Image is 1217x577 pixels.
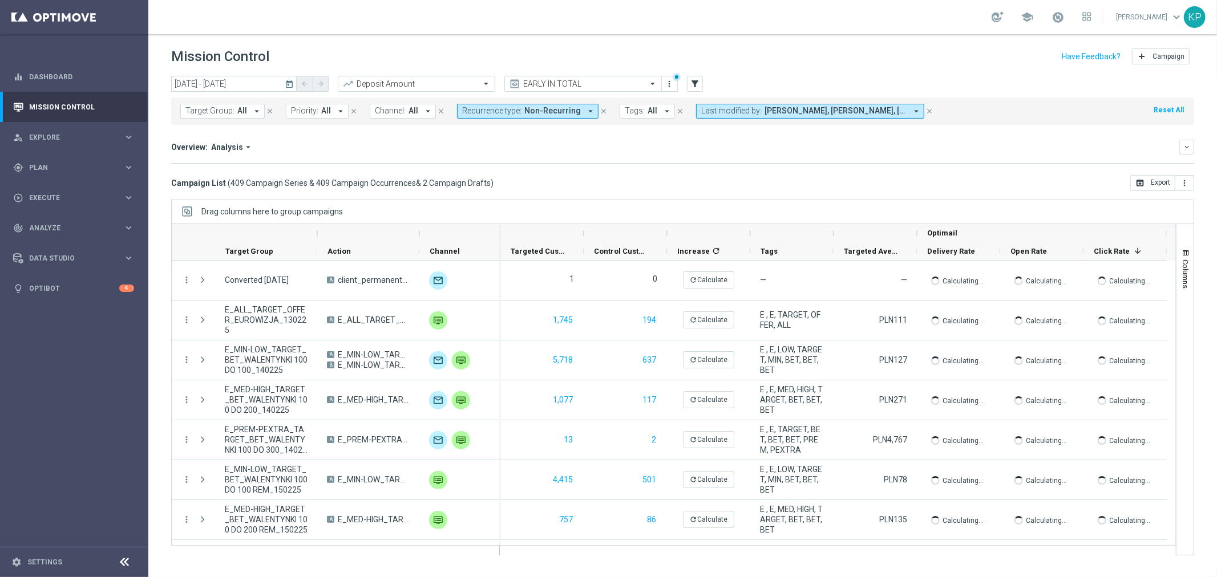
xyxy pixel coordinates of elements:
[13,162,23,173] i: gps_fixed
[676,107,684,115] i: close
[208,142,257,152] button: Analysis arrow_drop_down
[416,178,421,188] span: &
[684,391,734,408] button: refreshCalculate
[181,434,192,445] i: more_vert
[13,273,134,303] div: Optibot
[873,435,907,444] span: PLN4,767
[181,395,192,405] i: more_vert
[201,207,343,216] span: Drag columns here to group campaigns
[760,310,824,330] span: E , E, TARGET, OFFER, ALL
[1115,9,1184,26] a: [PERSON_NAME]keyboard_arrow_down
[29,92,134,122] a: Mission Control
[620,104,675,119] button: Tags: All arrow_drop_down
[13,224,135,233] button: track_changes Analyze keyboard_arrow_right
[338,275,410,285] span: client_permanent_test_0904
[1109,395,1150,405] p: Calculating...
[684,311,734,328] button: refreshCalculate
[1109,514,1150,525] p: Calculating...
[29,194,123,201] span: Execute
[201,207,343,216] div: Row Groups
[11,557,22,567] i: settings
[29,225,123,231] span: Analyze
[429,431,447,449] img: Optimail
[225,275,289,285] span: Converted Today
[452,351,470,369] img: Private message
[13,254,135,263] div: Data Studio keyboard_arrow_right
[172,340,500,380] div: Press SPACE to select this row.
[119,285,134,292] div: 4
[673,73,681,81] div: There are unsaved changes
[687,76,703,92] button: filter_alt
[641,473,657,487] button: 501
[884,475,907,484] span: PLN78
[844,247,897,255] span: Targeted Average KPI
[648,106,657,116] span: All
[509,78,520,90] i: preview
[285,79,295,89] i: today
[225,247,273,255] span: Target Group
[225,544,308,575] span: E_PREM-PEXTRA_TARGET_BET_WALENTYNKI 100 DO 300 REM_150225
[943,275,984,286] p: Calculating...
[760,504,824,535] span: E , E, MED, HIGH, TARGET, BET, BET, BET
[13,162,123,173] div: Plan
[563,433,574,447] button: 13
[594,247,648,255] span: Control Customers
[675,105,685,117] button: close
[181,315,192,325] button: more_vert
[690,276,698,284] i: refresh
[338,474,410,485] span: E_MIN-LOW_TARGET_BET_WALENTYNKI 100 DO 100 REM_150225
[13,163,135,172] button: gps_fixed Plan keyboard_arrow_right
[335,106,346,116] i: arrow_drop_down
[710,245,721,257] span: Calculate column
[13,193,135,202] button: play_circle_outline Execute keyboard_arrow_right
[600,107,608,115] i: close
[879,395,907,404] span: PLN271
[662,106,672,116] i: arrow_drop_down
[500,460,1167,500] div: Press SPACE to select this row.
[123,192,134,203] i: keyboard_arrow_right
[29,273,119,303] a: Optibot
[664,77,676,91] button: more_vert
[13,253,123,263] div: Data Studio
[1026,355,1067,365] p: Calculating...
[500,500,1167,540] div: Press SPACE to select this row.
[172,300,500,340] div: Press SPACE to select this row.
[641,353,657,367] button: 637
[760,384,824,415] span: E , E, MED, HIGH, TARGET, BET, BET, BET
[327,351,334,358] span: A
[29,255,123,262] span: Data Studio
[500,420,1167,460] div: Press SPACE to select this row.
[429,471,447,489] img: Private message
[943,315,984,326] p: Calculating...
[943,395,984,405] p: Calculating...
[429,511,447,529] div: Private message
[283,76,297,93] button: today
[327,277,334,283] span: A
[927,247,975,255] span: Delivery Rate
[231,178,416,188] span: 409 Campaign Series & 409 Campaign Occurrences
[1180,178,1189,188] i: more_vert
[252,106,262,116] i: arrow_drop_down
[266,107,274,115] i: close
[13,193,123,203] div: Execute
[436,105,446,117] button: close
[172,460,500,500] div: Press SPACE to select this row.
[760,544,824,575] span: E , E, TARGET, BET, BET, BET, PREM, PEXTRA
[13,223,23,233] i: track_changes
[29,62,134,92] a: Dashboard
[524,106,581,116] span: Non-Recurring
[585,106,596,116] i: arrow_drop_down
[1170,11,1183,23] span: keyboard_arrow_down
[327,476,334,483] span: A
[452,391,470,409] img: Private message
[181,514,192,525] button: more_vert
[429,391,447,409] img: Optimail
[338,395,410,405] span: E_MED-HIGH_TARGET_BET_WALENTYNKI 100 DO 200_140225
[181,275,192,285] i: more_vert
[599,105,609,117] button: close
[13,133,135,142] button: person_search Explore keyboard_arrow_right
[569,274,574,284] label: 1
